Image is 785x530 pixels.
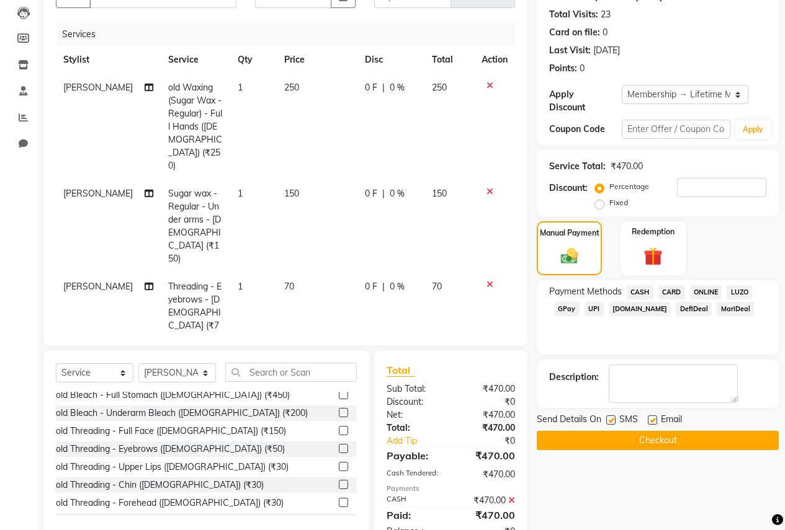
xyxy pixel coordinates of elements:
[601,8,611,21] div: 23
[451,422,524,435] div: ₹470.00
[549,88,622,114] div: Apply Discount
[451,382,524,395] div: ₹470.00
[619,413,638,428] span: SMS
[390,280,405,293] span: 0 %
[451,395,524,409] div: ₹0
[357,46,424,74] th: Disc
[277,46,357,74] th: Price
[168,188,221,264] span: Sugar wax - Regular - Under arms - [DEMOGRAPHIC_DATA] (₹150)
[451,508,524,523] div: ₹470.00
[554,302,580,316] span: GPay
[284,82,299,93] span: 250
[56,461,289,474] div: old Threading - Upper Lips ([DEMOGRAPHIC_DATA]) (₹30)
[609,197,628,208] label: Fixed
[549,285,622,298] span: Payment Methods
[638,245,668,268] img: _gift.svg
[382,280,385,293] span: |
[611,160,643,173] div: ₹470.00
[230,46,277,74] th: Qty
[365,81,377,94] span: 0 F
[63,82,133,93] span: [PERSON_NAME]
[549,160,606,173] div: Service Total:
[238,281,243,292] span: 1
[377,468,451,481] div: Cash Tendered:
[676,302,712,316] span: DefiDeal
[658,285,685,299] span: CARD
[549,123,622,136] div: Coupon Code
[609,181,649,192] label: Percentage
[540,227,599,239] label: Manual Payment
[451,448,524,463] div: ₹470.00
[387,484,515,494] div: Payments
[168,281,222,344] span: Threading - Eyebrows - [DEMOGRAPHIC_DATA] (₹70)
[609,302,671,316] span: [DOMAIN_NAME]
[549,62,577,75] div: Points:
[377,395,451,409] div: Discount:
[432,188,447,199] span: 150
[537,431,779,450] button: Checkout
[585,302,604,316] span: UPI
[432,281,442,292] span: 70
[56,407,308,420] div: old Bleach - Underarm Bleach ([DEMOGRAPHIC_DATA]) (₹200)
[580,62,585,75] div: 0
[549,8,598,21] div: Total Visits:
[603,26,608,39] div: 0
[382,187,385,200] span: |
[56,497,284,510] div: old Threading - Forehead ([DEMOGRAPHIC_DATA]) (₹30)
[463,435,524,448] div: ₹0
[432,82,447,93] span: 250
[549,371,599,384] div: Description:
[284,188,299,199] span: 150
[365,280,377,293] span: 0 F
[627,285,653,299] span: CASH
[735,120,771,139] button: Apply
[63,281,133,292] span: [PERSON_NAME]
[474,46,515,74] th: Action
[690,285,722,299] span: ONLINE
[727,285,752,299] span: LUZO
[424,46,474,74] th: Total
[56,443,285,456] div: old Threading - Eyebrows ([DEMOGRAPHIC_DATA]) (₹50)
[365,187,377,200] span: 0 F
[57,23,524,46] div: Services
[537,413,601,428] span: Send Details On
[238,188,243,199] span: 1
[225,363,357,382] input: Search or Scan
[593,44,620,57] div: [DATE]
[56,515,275,528] div: old Threading - Jawline ([DEMOGRAPHIC_DATA]) (₹30)
[377,435,463,448] a: Add Tip
[168,82,222,171] span: old Waxing (Sugar Wax - Regular) - Full Hands ([DEMOGRAPHIC_DATA]) (₹250)
[56,389,290,402] div: old Bleach - Full Stomach ([DEMOGRAPHIC_DATA]) (₹450)
[549,26,600,39] div: Card on file:
[451,468,524,481] div: ₹470.00
[63,188,133,199] span: [PERSON_NAME]
[377,382,451,395] div: Sub Total:
[661,413,682,428] span: Email
[377,494,451,507] div: CASH
[238,82,243,93] span: 1
[451,494,524,507] div: ₹470.00
[56,46,161,74] th: Stylist
[632,226,675,237] label: Redemption
[451,409,524,422] div: ₹470.00
[377,448,451,463] div: Payable:
[377,508,451,523] div: Paid:
[555,246,584,266] img: _cash.svg
[622,120,730,139] input: Enter Offer / Coupon Code
[56,479,264,492] div: old Threading - Chin ([DEMOGRAPHIC_DATA]) (₹30)
[377,422,451,435] div: Total:
[284,281,294,292] span: 70
[549,182,588,195] div: Discount:
[161,46,230,74] th: Service
[377,409,451,422] div: Net:
[549,44,591,57] div: Last Visit:
[717,302,754,316] span: MariDeal
[390,187,405,200] span: 0 %
[390,81,405,94] span: 0 %
[382,81,385,94] span: |
[387,364,415,377] span: Total
[56,425,286,438] div: old Threading - Full Face ([DEMOGRAPHIC_DATA]) (₹150)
